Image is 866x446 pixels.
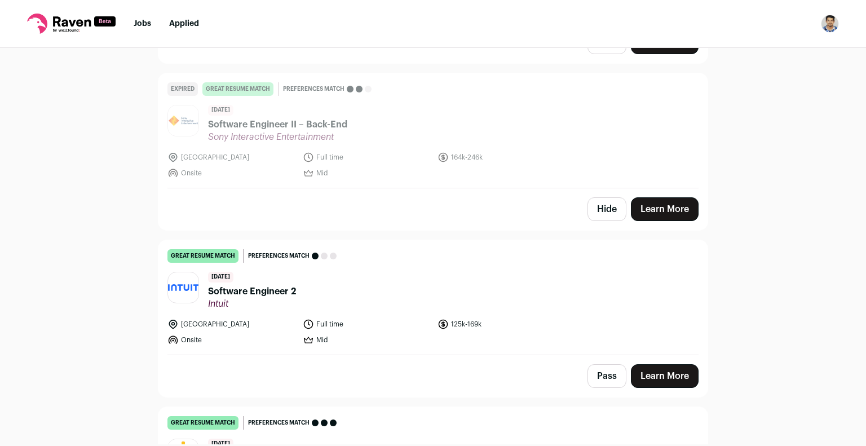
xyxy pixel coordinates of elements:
[158,73,708,188] a: Expired great resume match Preferences match [DATE] Software Engineer II – Back-End Sony Interact...
[134,20,151,28] a: Jobs
[208,131,347,143] span: Sony Interactive Entertainment
[167,334,296,346] li: Onsite
[167,82,198,96] div: Expired
[168,105,198,136] img: 4f94736f9d771a7d9e4f1be7435155b628d6a697cd11693b95ccde116f9e7765
[169,20,199,28] a: Applied
[208,272,233,282] span: [DATE]
[631,197,699,221] a: Learn More
[821,15,839,33] img: 19067795-medium_jpg
[438,319,566,330] li: 125k-169k
[168,284,198,290] img: 063e6e21db467e0fea59c004443fc3bf10cf4ada0dac12847339c93fdb63647b.png
[303,167,431,179] li: Mid
[167,152,296,163] li: [GEOGRAPHIC_DATA]
[208,298,296,310] span: Intuit
[208,285,296,298] span: Software Engineer 2
[167,416,238,430] div: great resume match
[158,240,708,355] a: great resume match Preferences match [DATE] Software Engineer 2 Intuit [GEOGRAPHIC_DATA] Full tim...
[248,250,310,262] span: Preferences match
[438,152,566,163] li: 164k-246k
[303,334,431,346] li: Mid
[208,118,347,131] span: Software Engineer II – Back-End
[303,152,431,163] li: Full time
[248,417,310,429] span: Preferences match
[202,82,273,96] div: great resume match
[303,319,431,330] li: Full time
[631,364,699,388] a: Learn More
[167,167,296,179] li: Onsite
[821,15,839,33] button: Open dropdown
[167,319,296,330] li: [GEOGRAPHIC_DATA]
[167,249,238,263] div: great resume match
[587,364,626,388] button: Pass
[587,197,626,221] button: Hide
[208,105,233,116] span: [DATE]
[283,83,344,95] span: Preferences match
